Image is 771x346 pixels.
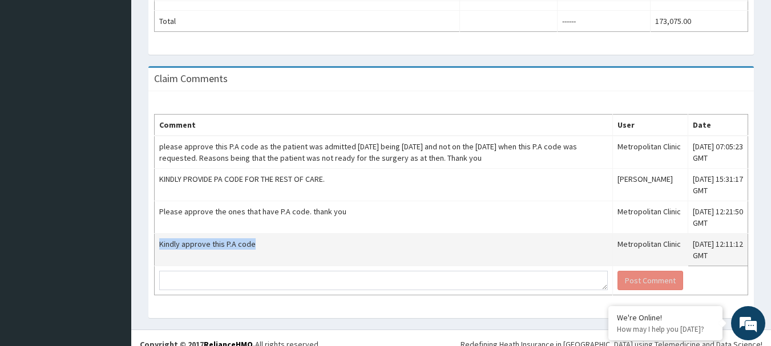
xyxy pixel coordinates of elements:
textarea: Type your message and hit 'Enter' [6,227,217,267]
td: Total [155,11,460,32]
td: [DATE] 12:21:50 GMT [688,201,748,234]
span: We're online! [66,101,158,217]
td: [PERSON_NAME] [613,169,688,201]
button: Post Comment [617,271,683,290]
td: Metropolitan Clinic [613,201,688,234]
td: [DATE] 15:31:17 GMT [688,169,748,201]
td: Kindly approve this P.A code [155,234,613,266]
td: 173,075.00 [650,11,748,32]
div: Chat with us now [59,64,192,79]
td: KINDLY PROVIDE PA CODE FOR THE REST OF CARE. [155,169,613,201]
td: please approve this P.A code as the patient was admitted [DATE] being [DATE] and not on the [DATE... [155,136,613,169]
img: d_794563401_company_1708531726252_794563401 [21,57,46,86]
td: Metropolitan Clinic [613,136,688,169]
th: User [613,115,688,136]
p: How may I help you today? [617,324,714,334]
div: Minimize live chat window [187,6,215,33]
td: [DATE] 07:05:23 GMT [688,136,748,169]
th: Comment [155,115,613,136]
th: Date [688,115,748,136]
h3: Claim Comments [154,74,228,84]
td: Metropolitan Clinic [613,234,688,266]
td: Please approve the ones that have P.A code. thank you [155,201,613,234]
td: [DATE] 12:11:12 GMT [688,234,748,266]
div: We're Online! [617,312,714,323]
td: ------ [558,11,651,32]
